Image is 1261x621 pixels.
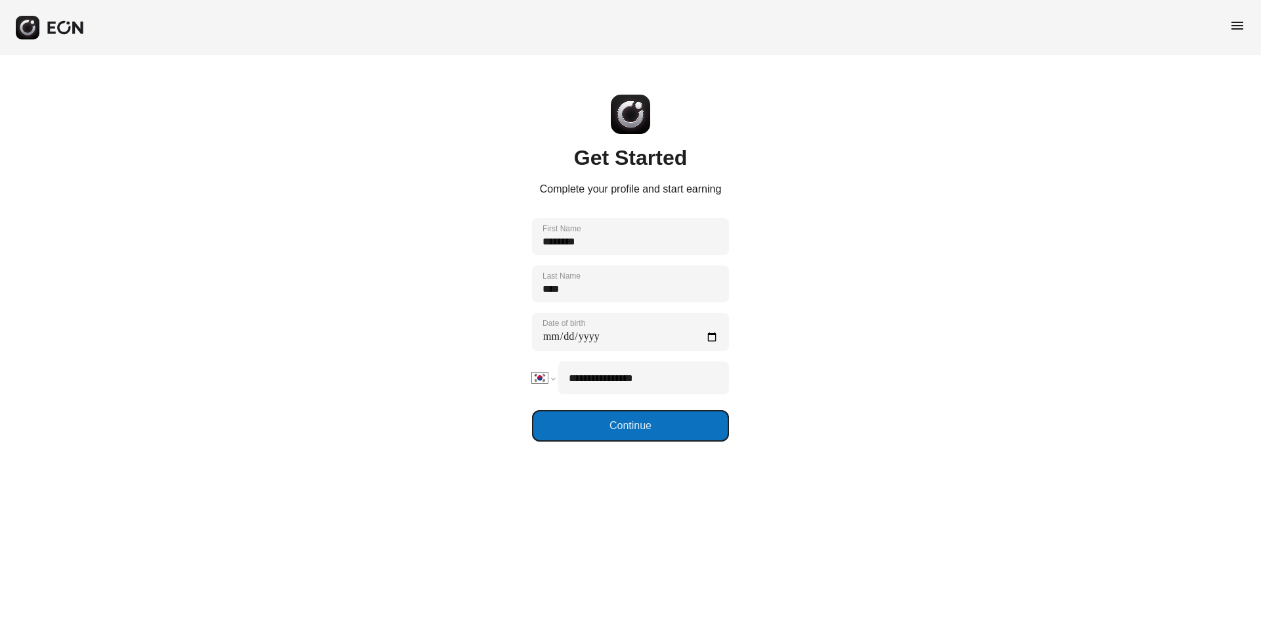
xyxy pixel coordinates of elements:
[1229,18,1245,34] span: menu
[542,223,581,234] label: First Name
[532,410,729,442] button: Continue
[540,150,722,166] h1: Get Started
[542,271,581,281] label: Last Name
[542,318,585,329] label: Date of birth
[540,181,722,197] p: Complete your profile and start earning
